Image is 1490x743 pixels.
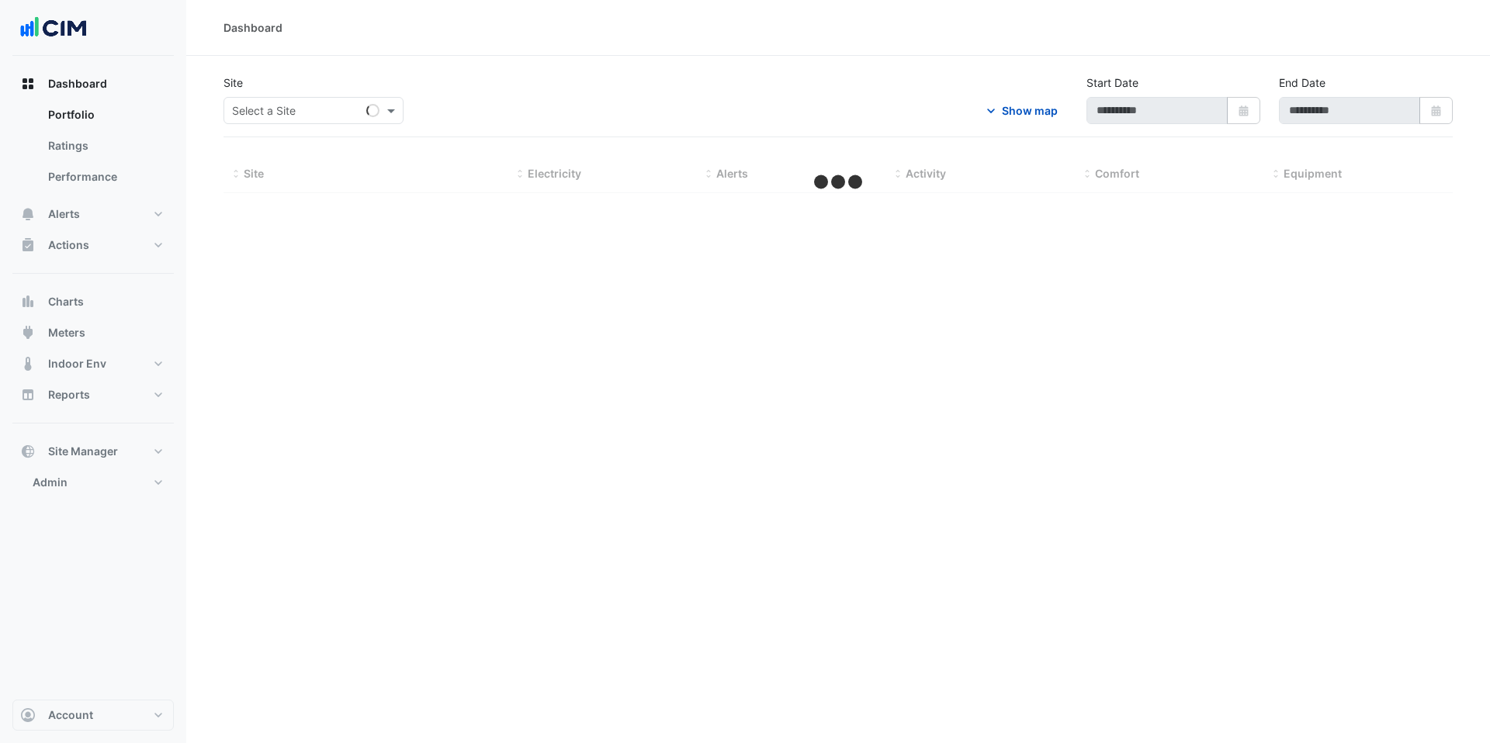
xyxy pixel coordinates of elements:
[20,76,36,92] app-icon: Dashboard
[12,348,174,379] button: Indoor Env
[973,97,1068,124] button: Show map
[12,700,174,731] button: Account
[20,206,36,222] app-icon: Alerts
[36,99,174,130] a: Portfolio
[48,76,107,92] span: Dashboard
[12,379,174,410] button: Reports
[12,317,174,348] button: Meters
[223,19,282,36] div: Dashboard
[33,475,68,490] span: Admin
[48,237,89,253] span: Actions
[12,199,174,230] button: Alerts
[716,167,748,180] span: Alerts
[48,325,85,340] span: Meters
[19,12,88,43] img: Company Logo
[12,436,174,467] button: Site Manager
[12,68,174,99] button: Dashboard
[48,444,118,459] span: Site Manager
[48,707,93,723] span: Account
[12,230,174,261] button: Actions
[528,167,581,180] span: Electricity
[20,294,36,309] app-icon: Charts
[20,387,36,403] app-icon: Reports
[906,167,946,180] span: Activity
[1086,74,1138,91] label: Start Date
[12,99,174,199] div: Dashboard
[1095,167,1139,180] span: Comfort
[244,167,264,180] span: Site
[20,356,36,371] app-icon: Indoor Env
[223,74,243,91] label: Site
[48,387,90,403] span: Reports
[1002,102,1058,119] div: Show map
[12,467,174,498] button: Admin
[20,325,36,340] app-icon: Meters
[20,444,36,459] app-icon: Site Manager
[48,206,80,222] span: Alerts
[1279,74,1325,91] label: End Date
[36,130,174,161] a: Ratings
[36,161,174,192] a: Performance
[20,237,36,253] app-icon: Actions
[48,294,84,309] span: Charts
[1284,167,1342,180] span: Equipment
[12,286,174,317] button: Charts
[48,356,106,371] span: Indoor Env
